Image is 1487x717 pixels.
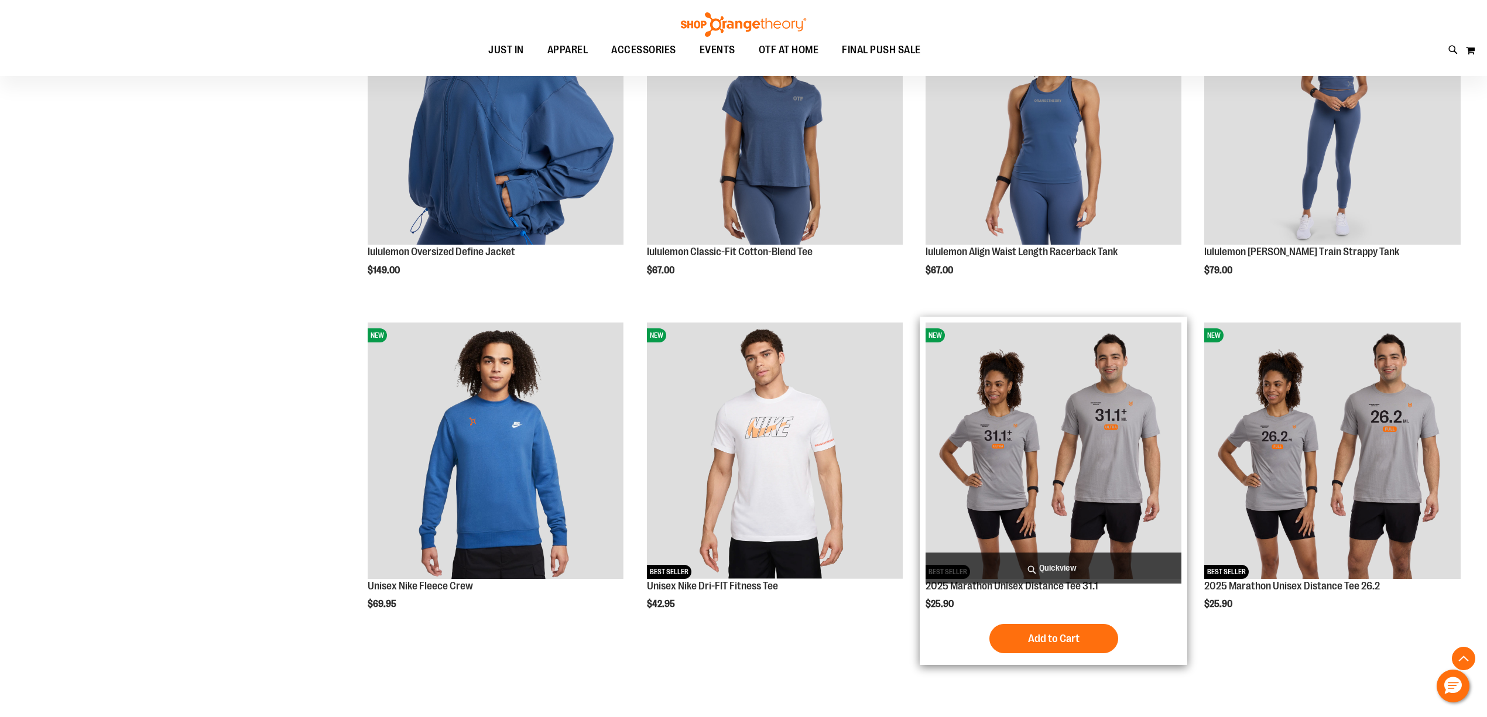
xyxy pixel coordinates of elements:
[926,328,945,342] span: NEW
[368,246,515,258] a: lululemon Oversized Define Jacket
[700,37,735,63] span: EVENTS
[926,599,955,609] span: $25.90
[368,328,387,342] span: NEW
[368,323,623,578] img: Unisex Nike Fleece Crew
[611,37,676,63] span: ACCESSORIES
[368,599,398,609] span: $69.95
[1452,647,1475,670] button: Back To Top
[1204,265,1234,276] span: $79.00
[599,37,688,64] a: ACCESSORIES
[477,37,536,63] a: JUST IN
[926,323,1181,578] img: 2025 Marathon Unisex Distance Tee 31.1
[368,323,623,580] a: Unisex Nike Fleece CrewNEW
[926,265,955,276] span: $67.00
[830,37,933,64] a: FINAL PUSH SALE
[647,323,903,578] img: Unisex Nike Dri-FIT Fitness Tee
[536,37,600,64] a: APPAREL
[688,37,747,64] a: EVENTS
[647,246,813,258] a: lululemon Classic-Fit Cotton-Blend Tee
[488,37,524,63] span: JUST IN
[1204,328,1224,342] span: NEW
[647,565,691,579] span: BEST SELLER
[989,624,1118,653] button: Add to Cart
[1198,317,1466,639] div: product
[1204,323,1460,578] img: 2025 Marathon Unisex Distance Tee 26.2
[1204,246,1399,258] a: lululemon [PERSON_NAME] Train Strappy Tank
[1204,323,1460,580] a: 2025 Marathon Unisex Distance Tee 26.2NEWBEST SELLER
[547,37,588,63] span: APPAREL
[926,323,1181,580] a: 2025 Marathon Unisex Distance Tee 31.1NEWBEST SELLER
[920,317,1187,665] div: product
[647,599,677,609] span: $42.95
[1204,565,1249,579] span: BEST SELLER
[1204,599,1234,609] span: $25.90
[926,580,1098,592] a: 2025 Marathon Unisex Distance Tee 31.1
[368,265,402,276] span: $149.00
[647,328,666,342] span: NEW
[647,580,778,592] a: Unisex Nike Dri-FIT Fitness Tee
[1204,580,1380,592] a: 2025 Marathon Unisex Distance Tee 26.2
[842,37,921,63] span: FINAL PUSH SALE
[926,246,1118,258] a: lululemon Align Waist Length Racerback Tank
[1437,670,1469,702] button: Hello, have a question? Let’s chat.
[647,323,903,580] a: Unisex Nike Dri-FIT Fitness TeeNEWBEST SELLER
[647,265,676,276] span: $67.00
[368,580,473,592] a: Unisex Nike Fleece Crew
[362,317,629,639] div: product
[1028,632,1080,645] span: Add to Cart
[926,553,1181,584] a: Quickview
[747,37,831,64] a: OTF AT HOME
[641,317,909,639] div: product
[759,37,819,63] span: OTF AT HOME
[679,12,808,37] img: Shop Orangetheory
